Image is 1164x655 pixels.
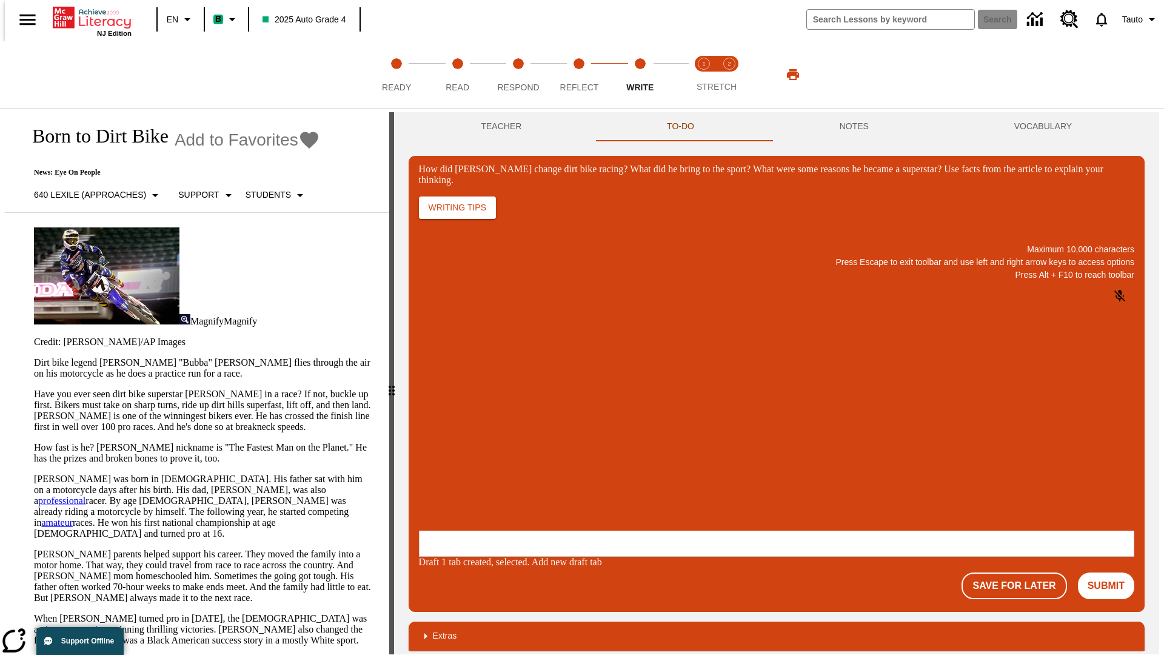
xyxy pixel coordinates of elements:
[697,82,737,92] span: STRETCH
[361,41,432,108] button: Ready step 1 of 5
[1078,573,1134,599] button: Submit
[178,189,219,201] p: Support
[433,630,457,642] p: Extras
[34,474,375,539] p: [PERSON_NAME] was born in [DEMOGRAPHIC_DATA]. His father sat with him on a motorcycle days after ...
[1020,3,1053,36] a: Data Center
[712,41,747,108] button: Stretch Respond step 2 of 2
[774,64,812,86] button: Print
[215,12,221,27] span: B
[626,82,654,92] span: Write
[394,112,1159,654] div: activity
[5,10,177,32] p: One change [PERSON_NAME] brought to dirt bike racing was…
[419,243,1134,256] p: Maximum 10,000 characters
[34,337,375,348] p: Credit: [PERSON_NAME]/AP Images
[34,549,375,603] p: [PERSON_NAME] parents helped support his career. They moved the family into a motor home. That wa...
[419,256,1134,269] p: Press Escape to exit toolbar and use left and right arrow keys to access options
[179,314,190,324] img: Magnify
[34,189,146,201] p: 640 Lexile (Approaches)
[246,189,291,201] p: Students
[161,8,200,30] button: Language: EN, Select a language
[53,4,132,37] div: Home
[594,112,767,141] button: TO-DO
[10,2,45,38] button: Open side menu
[190,316,224,326] span: Magnify
[446,82,469,92] span: Read
[1122,13,1143,26] span: Tauto
[389,112,394,654] div: Press Enter or Spacebar and then press right and left arrow keys to move the slider
[1053,3,1086,36] a: Resource Center, Will open in new tab
[605,41,675,108] button: Write step 5 of 5
[72,624,108,634] a: sensation
[419,557,1134,568] div: Draft 1 tab created, selected. Add new draft tab
[382,82,411,92] span: Ready
[224,316,257,326] span: Magnify
[97,30,132,37] span: NJ Edition
[5,112,389,648] div: reading
[727,61,731,67] text: 2
[167,13,178,26] span: EN
[409,112,595,141] button: Teacher
[173,184,240,206] button: Scaffolds, Support
[942,112,1145,141] button: VOCABULARY
[409,622,1145,651] div: Extras
[962,573,1066,599] button: Save For Later
[38,495,85,506] a: professional
[241,184,312,206] button: Select Student
[5,10,177,32] body: How did Stewart change dirt bike racing? What did he bring to the sport? What were some reasons h...
[34,227,179,324] img: Motocross racer James Stewart flies through the air on his dirt bike.
[1117,8,1164,30] button: Profile/Settings
[175,130,298,150] span: Add to Favorites
[544,41,614,108] button: Reflect step 4 of 5
[409,112,1145,141] div: Instructional Panel Tabs
[34,442,375,464] p: How fast is he? [PERSON_NAME] nickname is "The Fastest Man on the Planet." He has the prizes and ...
[419,196,496,219] button: Writing Tips
[686,41,721,108] button: Stretch Read step 1 of 2
[61,637,114,645] span: Support Offline
[497,82,539,92] span: Respond
[29,184,167,206] button: Select Lexile, 640 Lexile (Approaches)
[767,112,942,141] button: NOTES
[422,41,492,108] button: Read step 2 of 5
[807,10,974,29] input: search field
[483,41,554,108] button: Respond step 3 of 5
[19,168,320,177] p: News: Eye On People
[34,613,375,646] p: When [PERSON_NAME] turned pro in [DATE], the [DEMOGRAPHIC_DATA] was an instant , winning thrillin...
[41,517,73,528] a: amateur
[209,8,244,30] button: Boost Class color is mint green. Change class color
[1086,4,1117,35] a: Notifications
[34,389,375,432] p: Have you ever seen dirt bike superstar [PERSON_NAME] in a race? If not, buckle up first. Bikers m...
[419,164,1134,186] div: How did [PERSON_NAME] change dirt bike racing? What did he bring to the sport? What were some rea...
[702,61,705,67] text: 1
[263,13,346,26] span: 2025 Auto Grade 4
[560,82,599,92] span: Reflect
[19,125,169,147] h1: Born to Dirt Bike
[419,269,1134,281] p: Press Alt + F10 to reach toolbar
[34,357,375,379] p: Dirt bike legend [PERSON_NAME] "Bubba" [PERSON_NAME] flies through the air on his motorcycle as h...
[36,627,124,655] button: Support Offline
[175,129,320,150] button: Add to Favorites - Born to Dirt Bike
[1105,281,1134,311] button: Click to activate and allow voice recognition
